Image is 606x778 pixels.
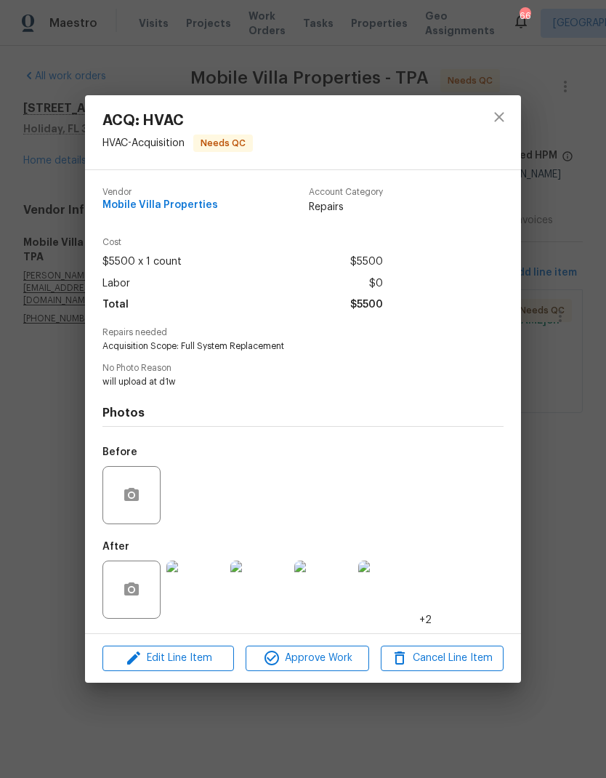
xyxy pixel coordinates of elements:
span: $0 [369,273,383,294]
button: close [482,100,517,135]
span: Needs QC [195,136,251,151]
button: Edit Line Item [102,646,234,671]
span: Approve Work [250,649,364,667]
span: Mobile Villa Properties [102,200,218,211]
span: Cost [102,238,383,247]
span: Labor [102,273,130,294]
span: Account Category [309,188,383,197]
span: No Photo Reason [102,364,504,373]
div: 66 [520,9,530,23]
h5: Before [102,447,137,457]
span: Repairs [309,200,383,214]
span: Total [102,294,129,316]
h5: After [102,542,129,552]
span: $5500 [350,252,383,273]
span: +2 [419,613,432,627]
span: Repairs needed [102,328,504,337]
button: Cancel Line Item [381,646,504,671]
span: HVAC - Acquisition [102,138,185,148]
span: ACQ: HVAC [102,113,253,129]
span: $5500 [350,294,383,316]
h4: Photos [102,406,504,420]
span: Edit Line Item [107,649,230,667]
span: Cancel Line Item [385,649,499,667]
button: Approve Work [246,646,368,671]
span: Vendor [102,188,218,197]
span: $5500 x 1 count [102,252,182,273]
span: Acquisition Scope: Full System Replacement [102,340,464,353]
span: will upload at d1w [102,376,464,388]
